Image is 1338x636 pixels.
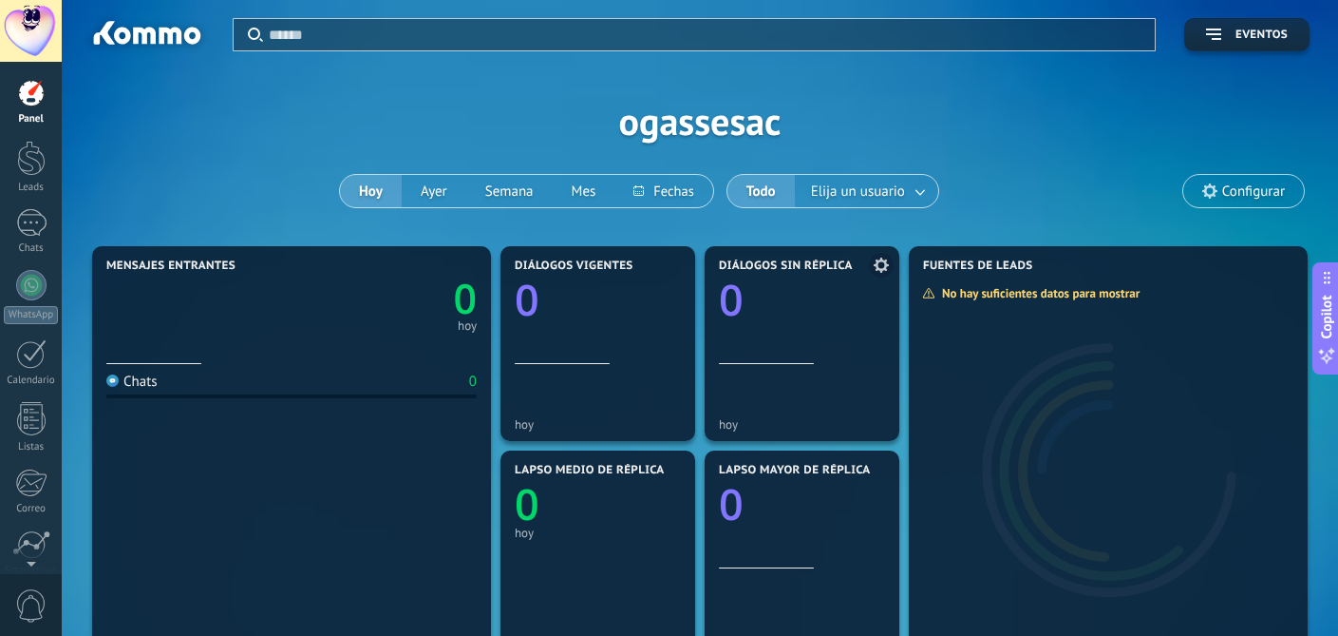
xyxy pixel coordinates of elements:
span: Lapso mayor de réplica [719,464,870,477]
img: Chats [106,375,119,387]
div: Correo [4,503,59,515]
button: Elija un usuario [795,175,938,207]
button: Ayer [402,175,466,207]
div: Panel [4,113,59,125]
text: 0 [515,271,539,329]
div: hoy [515,526,681,540]
div: No hay suficientes datos para mostrar [922,285,1153,301]
span: Elija un usuario [807,179,909,204]
div: hoy [515,417,681,432]
text: 0 [719,271,744,329]
text: 0 [719,475,744,533]
div: Calendario [4,375,59,387]
a: 0 [292,270,477,326]
div: Leads [4,182,59,194]
span: Fuentes de leads [923,260,1033,273]
span: Eventos [1235,29,1288,42]
span: Copilot [1317,295,1336,338]
span: Mensajes entrantes [106,260,236,273]
button: Todo [727,175,795,207]
div: Chats [106,373,158,391]
span: Diálogos sin réplica [719,260,853,273]
button: Semana [466,175,553,207]
button: Fechas [614,175,712,207]
text: 0 [453,270,477,326]
span: Lapso medio de réplica [515,464,665,477]
text: 0 [515,475,539,533]
div: Listas [4,441,59,453]
div: WhatsApp [4,306,58,324]
div: Chats [4,242,59,255]
div: 0 [469,373,477,391]
span: Diálogos vigentes [515,260,633,273]
div: hoy [719,417,885,432]
button: Mes [553,175,615,207]
span: Configurar [1222,183,1285,200]
button: Hoy [340,175,402,207]
div: hoy [458,321,477,331]
button: Eventos [1184,18,1310,51]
